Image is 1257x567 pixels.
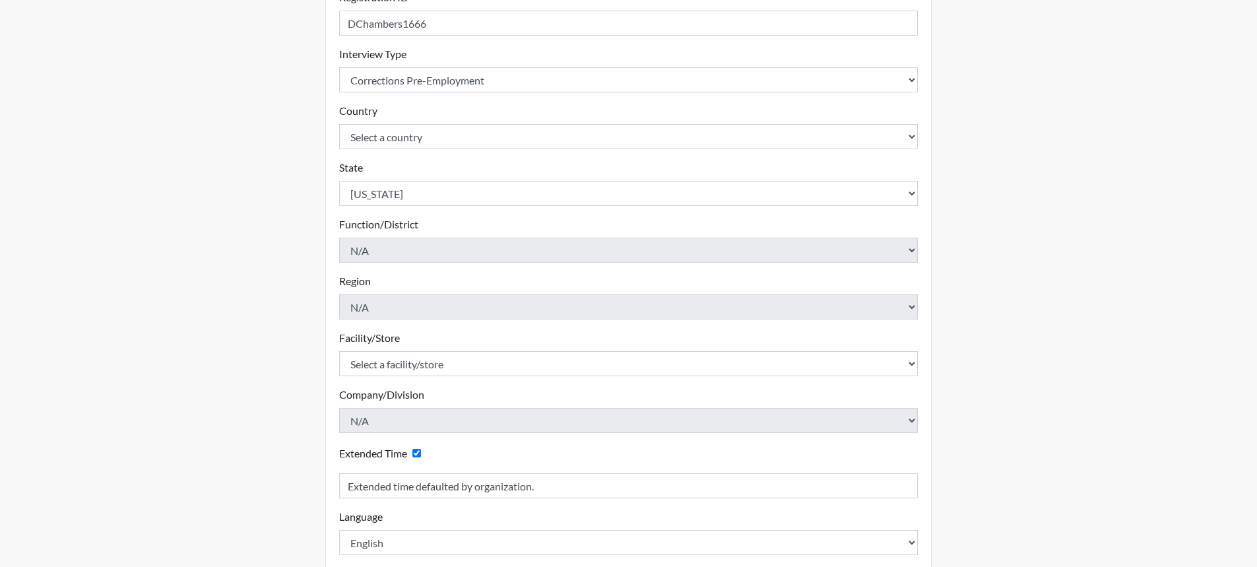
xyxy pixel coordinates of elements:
[339,444,426,463] div: Checking this box will provide the interviewee with an accomodation of extra time to answer each ...
[339,46,406,62] label: Interview Type
[339,273,371,289] label: Region
[339,330,400,346] label: Facility/Store
[339,11,919,36] input: Insert a Registration ID, which needs to be a unique alphanumeric value for each interviewee
[339,446,407,461] label: Extended Time
[339,103,377,119] label: Country
[339,160,363,176] label: State
[339,473,919,498] input: Reason for Extension
[339,217,418,232] label: Function/District
[339,387,424,403] label: Company/Division
[339,509,383,525] label: Language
